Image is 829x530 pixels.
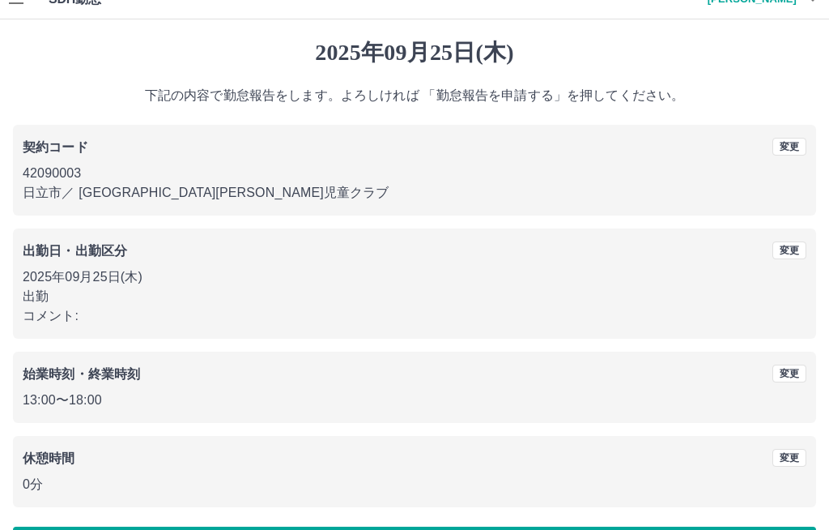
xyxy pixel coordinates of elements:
[23,267,806,287] p: 2025年09月25日(木)
[23,475,806,494] p: 0分
[772,138,806,156] button: 変更
[772,365,806,383] button: 変更
[23,287,806,306] p: 出勤
[23,367,140,381] b: 始業時刻・終業時刻
[772,241,806,259] button: 変更
[23,306,806,326] p: コメント:
[23,391,806,410] p: 13:00 〜 18:00
[23,164,806,183] p: 42090003
[23,140,88,154] b: 契約コード
[23,183,806,203] p: 日立市 ／ [GEOGRAPHIC_DATA][PERSON_NAME]児童クラブ
[772,449,806,467] button: 変更
[13,86,816,105] p: 下記の内容で勤怠報告をします。よろしければ 「勤怠報告を申請する」を押してください。
[23,244,127,258] b: 出勤日・出勤区分
[13,39,816,66] h1: 2025年09月25日(木)
[23,451,75,465] b: 休憩時間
